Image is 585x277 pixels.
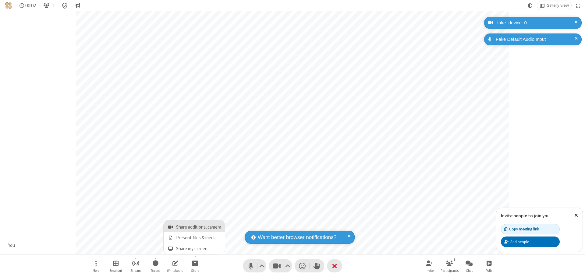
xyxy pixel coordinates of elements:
button: Video setting [284,259,292,272]
span: Breakout [109,269,122,272]
button: Close popover [570,208,583,223]
button: Manage Breakout Rooms [107,257,125,275]
div: Meeting details Encryption enabled [59,1,71,10]
span: Invite [426,269,434,272]
span: Want better browser notifications? [258,233,336,241]
button: Copy meeting link [501,224,560,234]
span: Share [191,269,199,272]
span: Chat [466,269,473,272]
button: Open shared whiteboard [166,257,184,275]
button: Raise hand [310,259,324,272]
span: Participants [441,269,459,272]
span: More [93,269,99,272]
img: QA Selenium DO NOT DELETE OR CHANGE [5,2,12,9]
button: Share additional camera [164,220,225,232]
span: Polls [486,269,492,272]
button: Open participant list [41,1,57,10]
span: Share my screen [176,246,221,251]
button: Invite participants (⌘+Shift+I) [420,257,439,275]
button: Send a reaction [295,259,310,272]
span: 1 [52,3,54,9]
div: You [6,242,17,249]
span: Whiteboard [167,269,183,272]
span: Share additional camera [176,225,221,230]
button: Share my screen [164,243,225,254]
span: Present files & media [176,235,221,240]
button: Conversation [73,1,83,10]
div: fake_device_0 [495,19,577,26]
button: Start streaming [126,257,145,275]
button: Change layout [537,1,571,10]
button: Open menu [186,257,204,275]
div: Fake Default Audio Input [494,36,577,43]
button: Open chat [460,257,478,275]
span: Record [151,269,160,272]
div: 1 [452,257,457,262]
button: Mute (⌘+Shift+A) [243,259,266,272]
button: Open poll [480,257,498,275]
button: Audio settings [258,259,266,272]
button: End or leave meeting [327,259,342,272]
button: Stop video (⌘+Shift+V) [269,259,292,272]
button: Start recording [146,257,165,275]
span: 00:02 [25,3,36,9]
button: Add people [501,237,560,247]
button: Fullscreen [574,1,583,10]
button: Present files & media [164,232,225,243]
button: Using system theme [525,1,535,10]
div: Copy meeting link [504,226,539,232]
button: Open menu [87,257,105,275]
div: Timer [17,1,39,10]
span: Stream [130,269,141,272]
span: Gallery view [547,3,569,8]
button: Open participant list [440,257,459,275]
label: Invite people to join you [501,213,550,219]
